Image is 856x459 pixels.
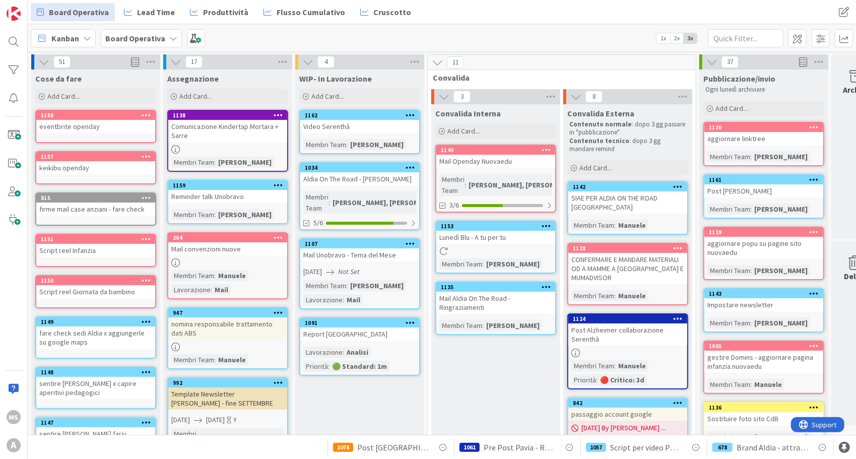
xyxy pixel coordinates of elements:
div: keikibu openday [36,161,155,174]
div: 1148sentire [PERSON_NAME] x capire aperitivi pedagogici [36,368,155,399]
a: 1150Script reel Giornata da bambino [35,275,156,308]
div: Post [PERSON_NAME] [704,184,823,198]
span: : [614,360,616,371]
div: gestire Domins - aggiornare pagina infanzia.nuovaedu [704,351,823,373]
a: 1129aggiornare popu su pagine sito nuovaeduMembri Team:[PERSON_NAME] [703,227,824,280]
span: Convalida Esterna [567,108,634,118]
div: [PERSON_NAME], [PERSON_NAME] [198,434,313,445]
div: 1136Sostituire foto sito CdB [704,403,823,425]
div: Membri Team [171,270,214,281]
span: : [750,204,752,215]
div: 1148 [41,369,155,376]
a: 1034Aldia On The Road - [PERSON_NAME]Membri Team:[PERSON_NAME], [PERSON_NAME]5/6 [299,162,420,230]
div: Lavorazione [303,347,343,358]
div: 1130 [709,124,823,131]
div: sentire [PERSON_NAME] farsi [PERSON_NAME] piu foto [36,427,155,449]
a: 1149fare check sedi Aldia x aggiungerle su google maps [35,316,156,359]
span: : [214,270,216,281]
div: 1124 [573,315,687,322]
span: : [196,434,198,445]
div: 1130aggiornare linktree [704,123,823,145]
div: Script reel Infanzia [36,244,155,257]
span: : [750,317,752,329]
div: [PERSON_NAME] [484,320,542,331]
span: : [214,157,216,168]
div: 815 [36,193,155,203]
div: 1147 [41,419,155,426]
div: Manuele [752,379,784,390]
div: 1159 [173,182,287,189]
span: Cruscotto [373,6,411,18]
div: 815 [41,194,155,202]
a: 1130aggiornare linktreeMembri Team:[PERSON_NAME] [703,122,824,166]
span: 3 [453,91,471,103]
span: Brand Aldia - attrattività [737,441,808,453]
div: Membri Team [303,280,346,291]
span: : [214,209,216,220]
div: Mail Openday Nuovaedu [436,155,555,168]
div: 992 [173,379,287,386]
div: 1107 [305,240,419,247]
div: 1161Post [PERSON_NAME] [704,175,823,198]
span: Pre Post Pavia - Re Artù! FINE AGOSTO [484,441,555,453]
span: Add Card... [715,104,748,113]
div: 1162Video Serenthà [300,111,419,133]
div: 1135 [436,283,555,292]
div: 1157 [36,152,155,161]
div: Post Alzheimer collaborazione Serenthà [568,323,687,346]
div: Membri Team [303,191,328,214]
a: 1124Post Alzheimer collaborazione SerenthàMembri Team:ManuelePriorità:🔴 Critico: 3d [567,313,688,389]
div: firme mail case anziani - fare check [36,203,155,216]
div: 1091Report [GEOGRAPHIC_DATA] [300,318,419,341]
div: 1129 [704,228,823,237]
span: 3/6 [449,200,459,211]
span: : [750,151,752,162]
p: Ogni lunedì archiviare [705,86,822,94]
div: Lunedì Blu - A tu per tu [436,231,555,244]
span: [DATE] [171,415,190,425]
span: : [750,265,752,276]
div: 1107 [300,239,419,248]
div: Membri Team [707,204,750,215]
div: 1005 [704,342,823,351]
div: 1150 [41,277,155,284]
div: 1142 [573,183,687,190]
span: Kanban [51,32,79,44]
a: 1158eventbrite openday [35,110,156,143]
a: 1148sentire [PERSON_NAME] x capire aperitivi pedagogici [35,367,156,409]
span: Script per video PROMO CE [610,441,682,453]
div: [PERSON_NAME] [348,280,406,291]
div: 992Template Newsletter [PERSON_NAME] - fine SETTEMBRE [168,378,287,410]
div: 1135Mail Aldia On The Road - Ringraziamenti [436,283,555,314]
span: Add Card... [447,126,480,136]
div: Aldia On The Road - [PERSON_NAME] [300,172,419,185]
a: 1142SIAE PER ALDIA ON THE ROAD [GEOGRAPHIC_DATA]Membri Team:Manuele [567,181,688,235]
div: 1153 [441,223,555,230]
div: 1129 [709,229,823,236]
span: 1x [656,33,670,43]
span: : [596,374,598,385]
span: : [465,179,466,190]
a: Board Operativa [31,3,115,21]
div: Manuele [616,290,648,301]
span: [DATE] [303,267,322,277]
div: 1157keikibu openday [36,152,155,174]
div: 1107Mail Unobravo - Tema del Mese [300,239,419,261]
div: Priorità [303,361,328,372]
span: : [750,379,752,390]
div: Script reel Giornata da bambino [36,285,155,298]
div: 1149 [36,317,155,326]
div: 947 [173,309,287,316]
div: Template Newsletter [PERSON_NAME] - fine SETTEMBRE [168,387,287,410]
span: : [211,284,212,295]
span: Lead Time [137,6,175,18]
span: [DATE] By [PERSON_NAME] ... [581,423,666,433]
span: 4 [317,56,335,68]
div: 1140 [436,146,555,155]
div: 1151Script reel Infanzia [36,235,155,257]
div: Impostare newsletter [704,298,823,311]
div: [PERSON_NAME] [216,157,274,168]
span: 37 [721,56,739,68]
div: passaggio account google [568,408,687,421]
div: Report [GEOGRAPHIC_DATA] [300,327,419,341]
